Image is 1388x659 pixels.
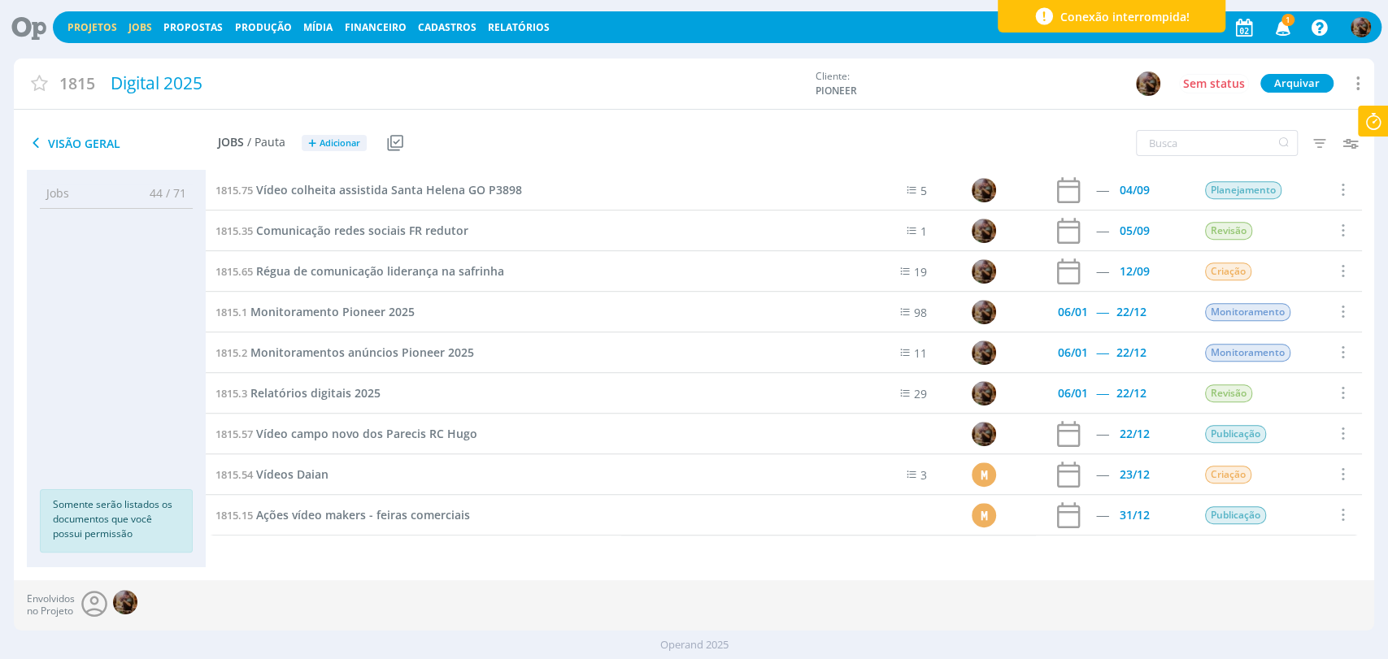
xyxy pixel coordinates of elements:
span: Monitoramento Pioneer 2025 [250,304,415,319]
span: Revisão [1205,222,1252,240]
span: 1 [1281,14,1294,26]
img: A [972,422,996,446]
span: Planejamento [1205,181,1281,199]
span: Criação [1205,262,1251,280]
a: Mídia [303,20,333,34]
div: ----- [1095,466,1107,483]
button: Jobs [124,21,157,34]
a: Produção [235,20,292,34]
span: 1815.1 [215,305,247,319]
img: A [972,340,996,365]
span: Conexão interrompida! [1060,8,1190,25]
span: Jobs [218,136,244,150]
button: Sem status [1179,74,1249,93]
span: 1815.75 [215,183,253,197]
div: 23/12 [1120,469,1150,480]
div: 31/12 [1120,509,1150,521]
div: ----- [1095,262,1107,280]
a: 1815.1Monitoramento Pioneer 2025 [215,303,415,321]
button: Financeiro [340,21,411,34]
span: 1815.15 [215,508,253,522]
span: Publicação [1205,506,1266,524]
a: 1815.75Vídeo colheita assistida Santa Helena GO P3898 [215,181,522,199]
button: Relatórios [483,21,555,34]
span: + [308,135,316,152]
a: 1815.35Comunicação redes sociais FR redutor [215,222,468,240]
button: 1 [1264,13,1298,42]
a: 1815.2Monitoramentos anúncios Pioneer 2025 [215,344,474,362]
div: 12/09 [1120,266,1150,277]
span: Relatórios digitais 2025 [250,385,381,401]
div: 22/12 [1120,428,1150,440]
span: Vídeo campo novo dos Parecis RC Hugo [256,426,477,441]
div: Digital 2025 [105,65,807,102]
span: 3 [920,467,927,483]
span: Vídeos Daian [256,466,329,482]
span: Propostas [163,20,223,34]
div: 06/01 [1057,306,1087,318]
button: A [1135,71,1161,97]
span: ----- [1095,385,1107,401]
span: Adicionar [320,138,360,149]
span: 11 [914,345,927,361]
span: Envolvidos no Projeto [27,593,75,617]
div: Cliente: [816,69,1139,98]
span: Cadastros [418,20,476,34]
button: +Adicionar [302,135,367,152]
span: 1815.65 [215,264,253,279]
button: Propostas [159,21,228,34]
div: ----- [1095,181,1107,198]
span: Sem status [1183,76,1245,91]
span: Vídeo colheita assistida Santa Helena GO P3898 [256,182,522,197]
span: 44 / 71 [137,184,186,202]
div: 06/01 [1057,388,1087,399]
span: Régua de comunicação liderança na safrinha [256,263,504,279]
div: 05/09 [1120,225,1150,236]
a: Relatórios [488,20,550,34]
img: A [1351,17,1371,37]
span: 1815.35 [215,223,253,238]
span: Monitoramento [1205,344,1290,362]
div: ----- [1095,506,1107,523]
div: ----- [1095,425,1107,442]
img: A [972,381,996,405]
span: ----- [1095,345,1107,360]
span: 1815.57 [215,427,253,441]
div: M [972,462,996,487]
input: Busca [1136,130,1298,156]
div: 04/09 [1120,184,1150,196]
a: 1815.57Vídeo campo novo dos Parecis RC Hugo [215,425,477,443]
button: Produção [230,21,297,34]
div: 06/01 [1057,347,1087,358]
a: Projetos [67,20,117,34]
img: A [972,219,996,243]
button: Cadastros [413,21,481,34]
div: 22/12 [1116,388,1146,399]
span: 1815.54 [215,467,253,482]
span: 98 [914,305,927,320]
span: ----- [1095,304,1107,319]
button: Mídia [298,21,337,34]
a: 1815.54Vídeos Daian [215,466,329,483]
img: A [113,590,137,614]
span: 1815 [59,72,95,95]
div: 22/12 [1116,306,1146,318]
span: Monitoramentos anúncios Pioneer 2025 [250,345,474,360]
a: Financeiro [345,20,407,34]
div: M [972,503,996,527]
span: / Pauta [247,136,285,150]
button: A [1350,13,1372,41]
img: A [972,259,996,284]
img: A [972,300,996,324]
span: PIONEER [816,84,938,98]
span: 1815.2 [215,345,247,360]
img: A [972,178,996,202]
span: Publicação [1205,425,1266,443]
span: 5 [920,183,927,198]
span: 1 [920,223,927,239]
img: A [1136,72,1160,96]
span: Visão Geral [27,133,218,153]
span: Monitoramento [1205,303,1290,321]
span: 29 [914,386,927,401]
span: Comunicação redes sociais FR redutor [256,223,468,238]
